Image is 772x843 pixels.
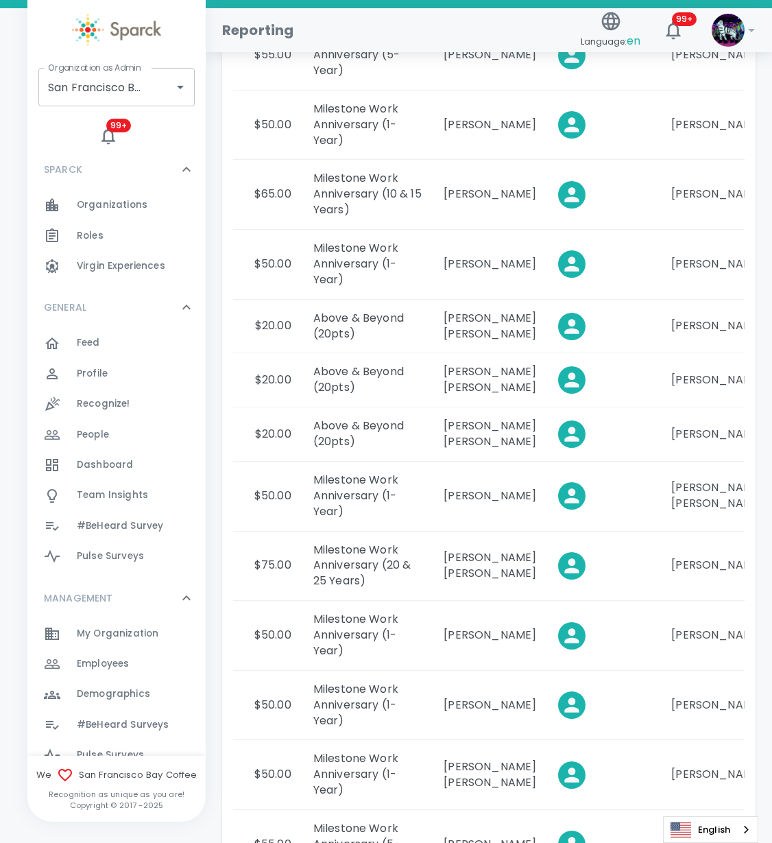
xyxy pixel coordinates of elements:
span: Profile [77,367,108,381]
div: GENERAL [27,287,206,328]
span: Feed [77,336,100,350]
td: Milestone Work Anniversary (1-Year) [302,740,433,810]
span: Virgin Experiences [77,259,165,273]
span: Dashboard [77,458,133,472]
td: Above & Beyond (20pts) [302,407,433,462]
a: Team Insights [27,480,206,510]
td: [PERSON_NAME] [433,670,547,740]
img: Picture of Sparck [712,14,745,47]
div: SPARCK [27,149,206,190]
span: #BeHeard Surveys [77,718,169,732]
td: [PERSON_NAME] [433,230,547,300]
td: Above & Beyond (20pts) [302,299,433,353]
a: Pulse Surveys [27,541,206,571]
button: Language:en [575,6,646,55]
span: #BeHeard Survey [77,519,163,533]
td: [PERSON_NAME] [433,160,547,230]
td: $65.00 [233,160,302,230]
span: 99+ [672,12,697,26]
span: Recognize! [77,397,130,411]
div: SPARCK [27,190,206,287]
button: Open [171,78,190,97]
button: 99+ [657,14,690,47]
td: Milestone Work Anniversary (5-Year) [302,21,433,91]
a: Sparck logo [27,14,206,46]
td: Milestone Work Anniversary (1-Year) [302,670,433,740]
a: People [27,420,206,450]
td: $50.00 [233,740,302,810]
td: [PERSON_NAME] [PERSON_NAME] [433,299,547,353]
span: en [627,33,640,49]
td: [PERSON_NAME] [PERSON_NAME] [433,353,547,407]
h1: Reporting [222,19,293,41]
a: Profile [27,359,206,389]
a: Demographics [27,679,206,709]
span: Organizations [77,198,147,212]
a: Feed [27,328,206,358]
td: [PERSON_NAME] [433,461,547,531]
a: English [664,817,758,842]
td: Milestone Work Anniversary (10 & 15 Years) [302,160,433,230]
a: #BeHeard Survey [27,511,206,541]
td: $20.00 [233,407,302,462]
td: $20.00 [233,299,302,353]
span: Demographics [77,687,150,701]
span: Language: [581,32,640,51]
td: Milestone Work Anniversary (1-Year) [302,461,433,531]
td: Milestone Work Anniversary (1-Year) [302,601,433,671]
td: $50.00 [233,601,302,671]
td: $50.00 [233,670,302,740]
td: [PERSON_NAME] [PERSON_NAME] [433,531,547,601]
div: GENERAL [27,328,206,577]
a: Pulse Surveys [27,740,206,770]
td: $50.00 [233,90,302,160]
a: Virgin Experiences [27,251,206,281]
span: 99+ [106,119,131,132]
span: Pulse Surveys [77,549,144,563]
p: SPARCK [44,163,82,176]
span: We San Francisco Bay Coffee [27,767,206,783]
td: [PERSON_NAME] [PERSON_NAME] [433,407,547,462]
td: Milestone Work Anniversary (1-Year) [302,90,433,160]
td: $55.00 [233,21,302,91]
a: #BeHeard Surveys [27,710,206,740]
p: MANAGEMENT [44,591,113,605]
span: Team Insights [77,488,148,502]
td: Milestone Work Anniversary (1-Year) [302,230,433,300]
a: Dashboard [27,450,206,480]
span: My Organization [77,627,158,641]
a: Organizations [27,190,206,220]
a: Recognize! [27,389,206,419]
p: Recognition as unique as you are! [27,789,206,800]
a: Employees [27,649,206,679]
label: Organization as Admin [48,62,141,73]
td: [PERSON_NAME] [433,90,547,160]
span: Employees [77,657,129,671]
aside: Language selected: English [663,816,758,843]
a: Roles [27,221,206,251]
a: My Organization [27,619,206,649]
img: Sparck logo [72,14,161,46]
td: [PERSON_NAME] [433,21,547,91]
span: Pulse Surveys [77,748,144,762]
td: Milestone Work Anniversary (20 & 25 Years) [302,531,433,601]
button: 99+ [95,123,121,149]
td: [PERSON_NAME] [PERSON_NAME] [433,740,547,810]
p: Copyright © 2017 - 2025 [27,800,206,811]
